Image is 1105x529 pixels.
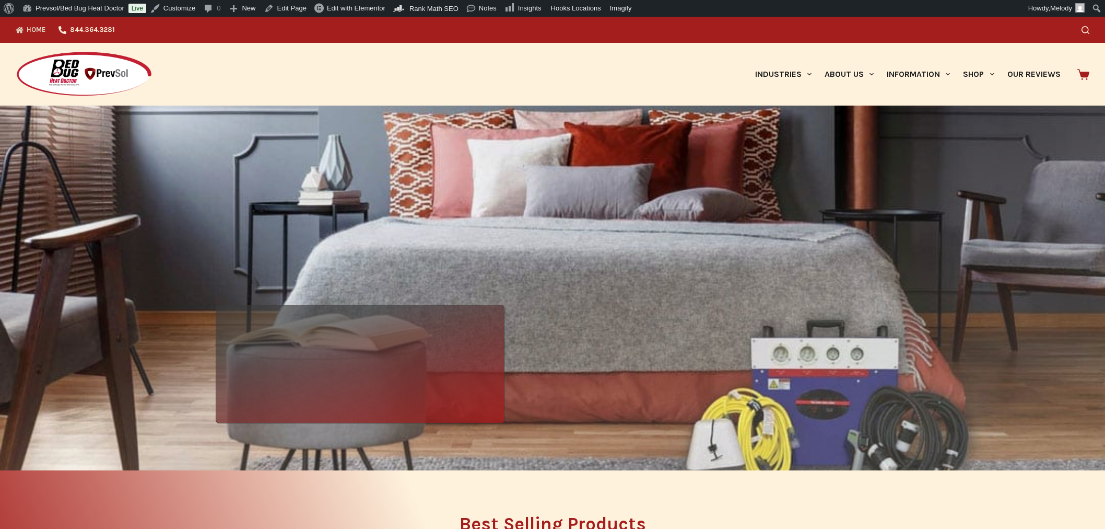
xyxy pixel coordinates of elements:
[818,43,880,106] a: About Us
[128,4,146,13] a: Live
[748,43,818,106] a: Industries
[16,17,52,43] a: Home
[1082,26,1089,34] button: Search
[880,43,957,106] a: Information
[327,4,385,12] span: Edit with Elementor
[52,17,121,43] a: 844.364.3281
[16,51,152,98] img: Prevsol/Bed Bug Heat Doctor
[957,43,1001,106] a: Shop
[16,17,121,43] nav: Top Menu
[748,43,1067,106] nav: Primary
[1050,4,1072,12] span: Melody
[1001,43,1067,106] a: Our Reviews
[409,5,459,13] span: Rank Math SEO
